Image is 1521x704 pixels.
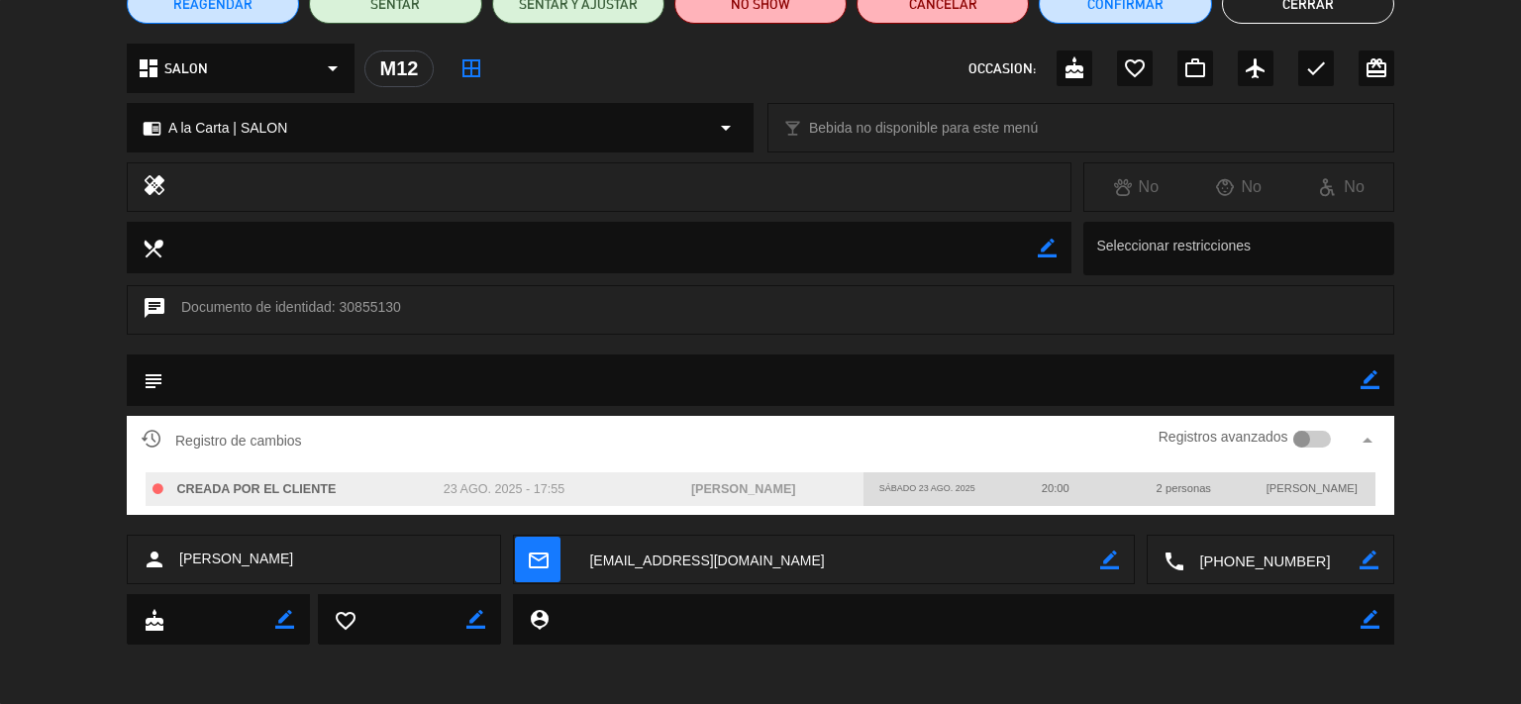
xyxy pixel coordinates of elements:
[1267,482,1358,494] span: [PERSON_NAME]
[143,173,166,201] i: healing
[444,482,565,496] span: 23 ago. 2025 - 17:55
[143,548,166,571] i: person
[275,610,294,629] i: border_color
[142,369,163,391] i: subject
[168,117,287,140] span: A la Carta | SALON
[1360,551,1378,569] i: border_color
[1183,56,1207,80] i: work_outline
[127,285,1394,335] div: Documento de identidad: 30855130
[177,482,337,496] span: CREADA POR EL CLIENTE
[714,116,738,140] i: arrow_drop_down
[1157,482,1211,494] span: 2 personas
[1290,174,1393,200] div: No
[1365,56,1388,80] i: card_giftcard
[1361,610,1379,629] i: border_color
[528,608,550,630] i: person_pin
[1123,56,1147,80] i: favorite_border
[143,119,161,138] i: chrome_reader_mode
[321,56,345,80] i: arrow_drop_down
[968,57,1036,80] span: OCCASION:
[809,117,1038,140] span: Bebida no disponible para este menú
[1163,550,1184,571] i: local_phone
[783,119,802,138] i: local_bar
[1063,56,1086,80] i: cake
[142,237,163,258] i: local_dining
[164,57,208,80] span: SALON
[143,296,166,324] i: chat
[527,549,549,570] i: mail_outline
[1361,370,1379,389] i: border_color
[691,482,796,496] span: [PERSON_NAME]
[1356,429,1379,453] i: arrow_drop_up
[364,50,434,87] div: M12
[143,609,164,631] i: cake
[1159,426,1288,449] label: Registros avanzados
[1244,56,1267,80] i: airplanemode_active
[137,56,160,80] i: dashboard
[1042,482,1069,494] span: 20:00
[1100,551,1119,569] i: border_color
[466,610,485,629] i: border_color
[142,429,302,453] span: Registro de cambios
[879,483,975,493] span: sábado 23 ago. 2025
[1038,239,1057,257] i: border_color
[334,609,355,631] i: favorite_border
[1304,56,1328,80] i: check
[1084,174,1187,200] div: No
[1187,174,1290,200] div: No
[459,56,483,80] i: border_all
[179,548,293,570] span: [PERSON_NAME]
